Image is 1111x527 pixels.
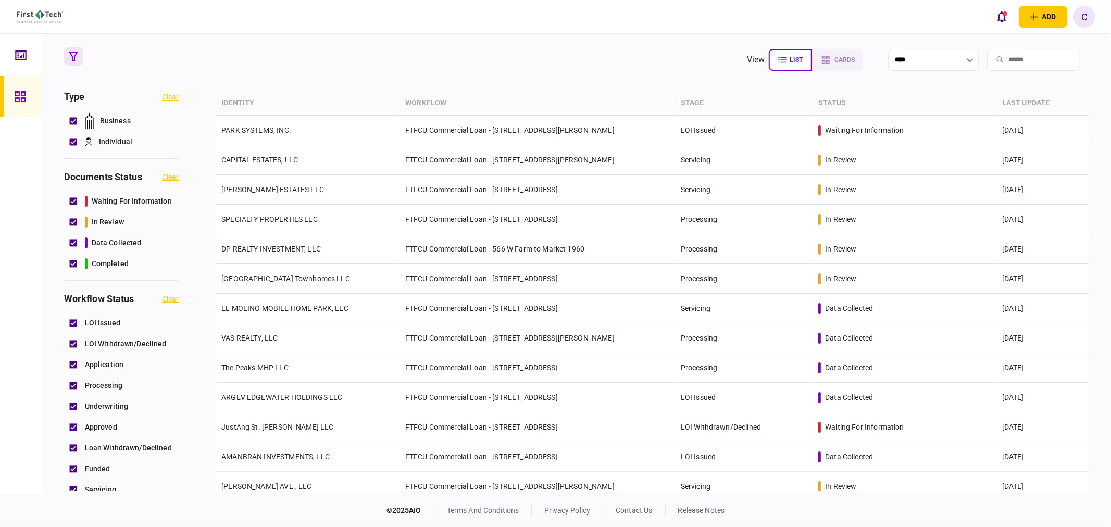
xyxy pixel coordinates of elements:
a: contact us [616,506,652,515]
td: Servicing [676,294,813,323]
div: in review [825,214,856,224]
span: Business [100,116,131,127]
td: [DATE] [997,412,1089,442]
td: Processing [676,234,813,264]
a: The Peaks MHP LLC [221,363,289,372]
button: open adding identity options [1019,6,1067,28]
a: VAS REALTY, LLC [221,334,278,342]
span: Servicing [85,484,116,495]
th: identity [216,91,400,116]
td: FTFCU Commercial Loan - [STREET_ADDRESS][PERSON_NAME] [400,472,676,501]
td: [DATE] [997,175,1089,205]
span: completed [92,258,129,269]
span: LOI Issued [85,318,120,329]
td: FTFCU Commercial Loan - [STREET_ADDRESS][PERSON_NAME] [400,323,676,353]
td: FTFCU Commercial Loan - [STREET_ADDRESS] [400,205,676,234]
span: Funded [85,463,110,474]
span: data collected [92,237,142,248]
div: data collected [825,392,873,403]
td: [DATE] [997,442,1089,472]
td: FTFCU Commercial Loan - [STREET_ADDRESS] [400,442,676,472]
span: Application [85,359,123,370]
td: [DATE] [997,264,1089,294]
a: EL MOLINO MOBILE HOME PARK, LLC [221,304,348,312]
td: [DATE] [997,205,1089,234]
button: list [769,49,812,71]
button: C [1073,6,1095,28]
a: [GEOGRAPHIC_DATA] Townhomes LLC [221,274,350,283]
h3: documents status [64,172,142,182]
div: data collected [825,303,873,313]
div: in review [825,155,856,165]
span: list [790,56,803,64]
a: PARK SYSTEMS, INC. [221,126,291,134]
span: Underwriting [85,401,129,412]
div: in review [825,244,856,254]
img: client company logo [17,10,63,23]
td: FTFCU Commercial Loan - 566 W Farm to Market 1960 [400,234,676,264]
span: in review [92,217,124,228]
th: stage [676,91,813,116]
td: LOI Withdrawn/Declined [676,412,813,442]
a: JustAng St. [PERSON_NAME] LLC [221,423,333,431]
td: FTFCU Commercial Loan - [STREET_ADDRESS][PERSON_NAME] [400,116,676,145]
td: FTFCU Commercial Loan - [STREET_ADDRESS][PERSON_NAME] [400,145,676,175]
th: status [813,91,997,116]
div: view [747,54,765,66]
button: cards [812,49,863,71]
a: release notes [678,506,725,515]
td: [DATE] [997,353,1089,383]
div: in review [825,481,856,492]
span: waiting for information [92,196,172,207]
h3: workflow status [64,294,134,304]
div: data collected [825,333,873,343]
td: Servicing [676,175,813,205]
td: LOI Issued [676,116,813,145]
div: data collected [825,362,873,373]
td: [DATE] [997,116,1089,145]
div: in review [825,184,856,195]
span: LOI Withdrawn/Declined [85,338,167,349]
button: clear [162,173,179,181]
td: FTFCU Commercial Loan - [STREET_ADDRESS] [400,294,676,323]
td: [DATE] [997,383,1089,412]
button: clear [162,295,179,303]
td: FTFCU Commercial Loan - [STREET_ADDRESS] [400,264,676,294]
div: © 2025 AIO [386,505,434,516]
div: waiting for information [825,125,904,135]
td: Processing [676,353,813,383]
td: [DATE] [997,294,1089,323]
div: data collected [825,451,873,462]
span: Approved [85,422,117,433]
td: FTFCU Commercial Loan - [STREET_ADDRESS] [400,353,676,383]
a: terms and conditions [447,506,519,515]
button: clear [162,93,179,101]
td: [DATE] [997,234,1089,264]
a: DP REALTY INVESTMENT, LLC [221,245,321,253]
div: waiting for information [825,422,904,432]
td: FTFCU Commercial Loan - [STREET_ADDRESS] [400,412,676,442]
td: Servicing [676,472,813,501]
span: cards [834,56,855,64]
td: LOI Issued [676,442,813,472]
td: [DATE] [997,323,1089,353]
a: ARGEV EDGEWATER HOLDINGS LLC [221,393,342,401]
td: Servicing [676,145,813,175]
a: SPECIALTY PROPERTIES LLC [221,215,318,223]
th: last update [997,91,1089,116]
td: [DATE] [997,472,1089,501]
span: Individual [99,136,132,147]
a: [PERSON_NAME] AVE., LLC [221,482,311,491]
a: privacy policy [544,506,590,515]
td: [DATE] [997,145,1089,175]
button: open notifications list [991,6,1013,28]
h3: Type [64,92,85,102]
a: AMANBRAN INVESTMENTS, LLC [221,453,330,461]
td: Processing [676,205,813,234]
div: in review [825,273,856,284]
a: CAPITAL ESTATES, LLC [221,156,298,164]
span: Loan Withdrawn/Declined [85,443,172,454]
td: LOI Issued [676,383,813,412]
th: workflow [400,91,676,116]
td: FTFCU Commercial Loan - [STREET_ADDRESS] [400,175,676,205]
